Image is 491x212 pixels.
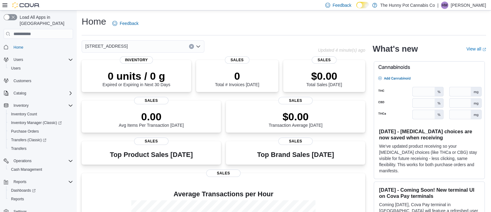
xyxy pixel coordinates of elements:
div: Expired or Expiring in Next 30 Days [102,70,170,87]
span: Dark Mode [356,8,357,9]
a: View allExternal link [466,46,486,51]
button: Users [11,56,25,63]
span: Reports [11,178,73,186]
span: Users [11,56,73,63]
p: [PERSON_NAME] [451,2,486,9]
span: Transfers [11,146,26,151]
span: Home [14,45,23,50]
span: Users [9,65,73,72]
p: 0 [215,70,259,82]
span: Feedback [333,2,351,8]
a: Feedback [110,17,141,30]
p: Updated 4 minute(s) ago [318,48,365,53]
h3: [DATE] - Coming Soon! New terminal UI on Cova Pay terminals [379,187,480,199]
svg: External link [482,48,486,51]
span: Sales [312,56,336,64]
a: Dashboards [6,186,75,195]
p: 0.00 [119,110,184,123]
span: Users [11,66,21,71]
button: Users [1,55,75,64]
span: Feedback [120,20,138,26]
p: | [437,2,439,9]
a: Users [9,65,23,72]
button: Purchase Orders [6,127,75,136]
button: Cash Management [6,165,75,174]
span: Inventory [14,103,29,108]
button: Home [1,42,75,51]
span: Operations [11,157,73,165]
span: Users [14,57,23,62]
span: Sales [225,56,249,64]
span: Purchase Orders [9,128,73,135]
button: Operations [1,157,75,165]
span: Inventory Count [11,112,37,117]
h2: What's new [373,44,418,54]
button: Reports [6,195,75,203]
span: Inventory [120,56,153,64]
span: Inventory Manager (Classic) [9,119,73,126]
p: 0 units / 0 g [102,70,170,82]
h3: [DATE] - [MEDICAL_DATA] choices are now saved when receiving [379,128,480,141]
button: Customers [1,76,75,85]
img: Cova [12,2,40,8]
button: Operations [11,157,34,165]
p: $0.00 [306,70,342,82]
a: Inventory Manager (Classic) [6,118,75,127]
span: Purchase Orders [11,129,39,134]
span: Customers [11,77,73,85]
div: Total # Invoices [DATE] [215,70,259,87]
button: Inventory [1,101,75,110]
p: $0.00 [269,110,323,123]
a: Purchase Orders [9,128,41,135]
span: Sales [134,138,168,145]
span: Inventory [11,102,73,109]
span: Home [11,43,73,51]
button: Reports [11,178,29,186]
span: Reports [9,195,73,203]
span: Transfers [9,145,73,152]
span: Catalog [11,90,73,97]
span: Transfers (Classic) [9,136,73,144]
a: Cash Management [9,166,44,173]
div: Total Sales [DATE] [306,70,342,87]
button: Users [6,64,75,73]
a: Inventory Manager (Classic) [9,119,64,126]
a: Transfers [9,145,29,152]
span: Dashboards [9,187,73,194]
div: Transaction Average [DATE] [269,110,323,128]
a: Home [11,44,26,51]
span: Catalog [14,91,26,96]
span: Dashboards [11,188,36,193]
span: HM [442,2,448,9]
span: Reports [14,179,26,184]
span: Cash Management [11,167,42,172]
span: Reports [11,197,24,202]
button: Inventory Count [6,110,75,118]
button: Transfers [6,144,75,153]
span: Customers [14,78,31,83]
button: Reports [1,178,75,186]
a: Transfers (Classic) [9,136,49,144]
h3: Top Brand Sales [DATE] [257,151,334,158]
button: Clear input [189,44,194,49]
span: Inventory Manager (Classic) [11,120,62,125]
span: Operations [14,158,32,163]
span: Sales [278,138,313,145]
button: Catalog [1,89,75,98]
p: We've updated product receiving so your [MEDICAL_DATA] choices (like THCa or CBG) stay visible fo... [379,143,480,174]
span: Transfers (Classic) [11,138,46,142]
h3: Top Product Sales [DATE] [110,151,193,158]
h4: Average Transactions per Hour [87,190,360,198]
span: Cash Management [9,166,73,173]
span: [STREET_ADDRESS] [85,42,128,50]
span: Sales [278,97,313,104]
span: Sales [206,170,241,177]
a: Inventory Count [9,110,40,118]
button: Catalog [11,90,29,97]
span: Load All Apps in [GEOGRAPHIC_DATA] [17,14,73,26]
span: Sales [134,97,168,104]
span: Inventory Count [9,110,73,118]
a: Customers [11,77,34,85]
a: Reports [9,195,26,203]
a: Transfers (Classic) [6,136,75,144]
